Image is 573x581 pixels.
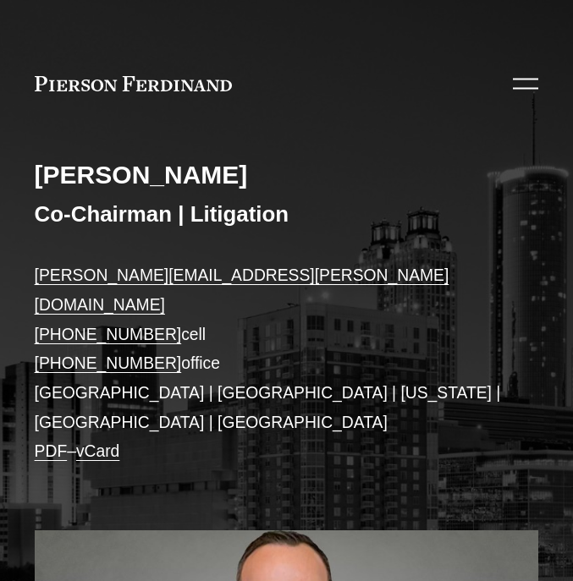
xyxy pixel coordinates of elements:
[35,200,539,227] h3: Co-Chairman | Litigation
[35,442,68,460] a: PDF
[35,326,182,343] a: [PHONE_NUMBER]
[35,261,539,467] p: cell office [GEOGRAPHIC_DATA] | [GEOGRAPHIC_DATA] | [US_STATE] | [GEOGRAPHIC_DATA] | [GEOGRAPHIC_...
[76,442,119,460] a: vCard
[35,160,539,190] h2: [PERSON_NAME]
[35,266,449,314] a: [PERSON_NAME][EMAIL_ADDRESS][PERSON_NAME][DOMAIN_NAME]
[35,354,182,372] a: [PHONE_NUMBER]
